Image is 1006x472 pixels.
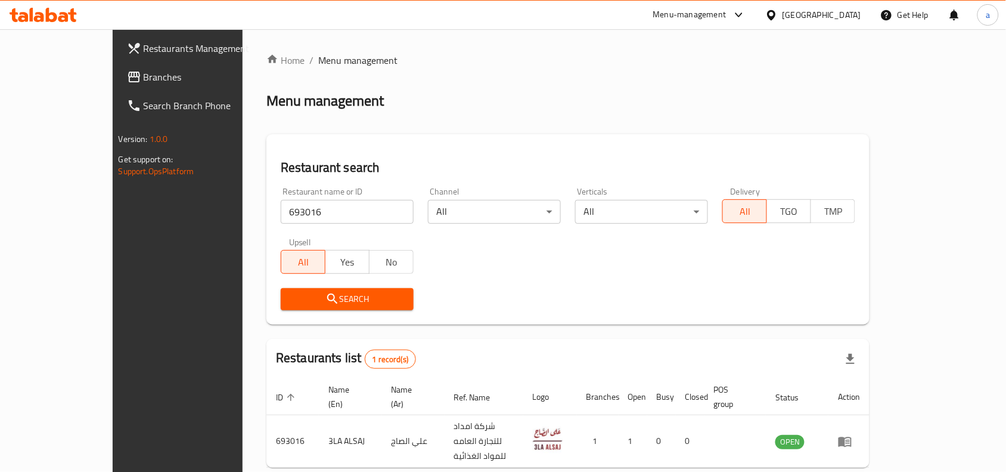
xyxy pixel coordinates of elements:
[783,8,861,21] div: [GEOGRAPHIC_DATA]
[653,8,726,22] div: Menu-management
[328,382,368,411] span: Name (En)
[276,349,416,369] h2: Restaurants list
[266,53,305,67] a: Home
[266,91,384,110] h2: Menu management
[828,379,870,415] th: Action
[319,415,382,468] td: 3LA ALSAJ
[445,415,523,468] td: شركة امداد للتجارة العامه للمواد الغذائية
[309,53,313,67] li: /
[775,435,805,449] span: OPEN
[117,34,281,63] a: Restaurants Management
[365,354,416,365] span: 1 record(s)
[647,379,676,415] th: Busy
[119,152,173,167] span: Get support on:
[722,199,767,223] button: All
[281,159,855,177] h2: Restaurant search
[676,415,704,468] td: 0
[276,390,299,405] span: ID
[318,53,398,67] span: Menu management
[330,254,365,271] span: Yes
[775,390,814,405] span: Status
[289,238,311,246] label: Upsell
[523,379,577,415] th: Logo
[575,200,708,224] div: All
[728,203,762,220] span: All
[144,98,271,113] span: Search Branch Phone
[811,199,855,223] button: TMP
[266,415,319,468] td: 693016
[533,424,563,454] img: 3LA ALSAJ
[117,91,281,120] a: Search Branch Phone
[290,292,404,307] span: Search
[119,163,194,179] a: Support.OpsPlatform
[619,379,647,415] th: Open
[144,70,271,84] span: Branches
[775,435,805,449] div: OPEN
[266,379,870,468] table: enhanced table
[731,187,760,196] label: Delivery
[676,379,704,415] th: Closed
[816,203,850,220] span: TMP
[117,63,281,91] a: Branches
[266,53,870,67] nav: breadcrumb
[714,382,752,411] span: POS group
[281,250,325,274] button: All
[369,250,414,274] button: No
[772,203,806,220] span: TGO
[382,415,445,468] td: علي الصاج
[647,415,676,468] td: 0
[374,254,409,271] span: No
[286,254,321,271] span: All
[577,415,619,468] td: 1
[428,200,561,224] div: All
[766,199,811,223] button: TGO
[281,200,414,224] input: Search for restaurant name or ID..
[281,288,414,310] button: Search
[577,379,619,415] th: Branches
[838,434,860,449] div: Menu
[836,345,865,374] div: Export file
[619,415,647,468] td: 1
[150,131,168,147] span: 1.0.0
[144,41,271,55] span: Restaurants Management
[392,382,430,411] span: Name (Ar)
[454,390,506,405] span: Ref. Name
[365,350,417,369] div: Total records count
[986,8,990,21] span: a
[325,250,370,274] button: Yes
[119,131,148,147] span: Version:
